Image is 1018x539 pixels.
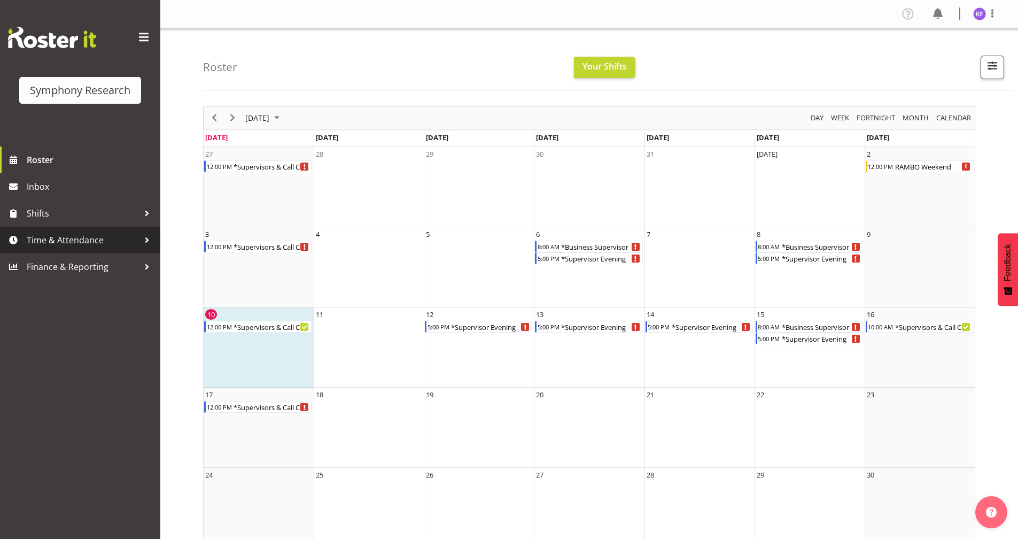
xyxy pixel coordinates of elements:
[646,321,753,333] div: *Supervisor Evening Begin From Thursday, August 14, 2025 at 5:00:00 PM GMT+12:00 Ends At Thursday...
[647,321,671,332] div: 5:00 PM
[536,309,543,320] div: 13
[204,321,312,333] div: *Supervisors & Call Centre Weekend Begin From Sunday, August 10, 2025 at 12:00:00 PM GMT+12:00 En...
[757,149,778,159] div: [DATE]
[866,321,973,333] div: *Supervisors & Call Centre Weekend Begin From Saturday, August 16, 2025 at 10:00:00 AM GMT+12:00 ...
[206,161,232,172] div: 12:00 PM
[867,309,874,320] div: 16
[244,111,270,125] span: [DATE]
[757,389,764,400] div: 22
[316,389,323,400] div: 18
[756,252,863,264] div: *Supervisor Evening Begin From Friday, August 8, 2025 at 5:00:00 PM GMT+12:00 Ends At Friday, Aug...
[894,161,973,172] div: RAMBO Weekend
[755,147,865,227] td: Friday, August 1, 2025
[314,307,424,388] td: Monday, August 11, 2025
[223,107,242,129] div: next period
[426,321,450,332] div: 5:00 PM
[207,111,222,125] button: Previous
[424,388,534,468] td: Tuesday, August 19, 2025
[986,507,997,518] img: help-xxl-2.png
[647,389,654,400] div: 21
[536,229,540,240] div: 6
[644,147,755,227] td: Thursday, July 31, 2025
[894,321,973,332] div: *Supervisors & Call Centre Weekend
[866,160,973,172] div: RAMBO Weekend Begin From Saturday, August 2, 2025 at 12:00:00 PM GMT+12:00 Ends At Saturday, Augu...
[671,321,752,332] div: *Supervisor Evening
[204,160,312,172] div: *Supervisors & Call Centre Weekend Begin From Sunday, July 27, 2025 at 12:00:00 PM GMT+12:00 Ends...
[536,149,543,159] div: 30
[314,147,424,227] td: Monday, July 28, 2025
[205,469,213,480] div: 24
[204,241,312,252] div: *Supervisors & Call Centre Weekend Begin From Sunday, August 3, 2025 at 12:00:00 PM GMT+12:00 End...
[536,389,543,400] div: 20
[582,60,627,72] span: Your Shifts
[537,321,560,332] div: 5:00 PM
[205,149,213,159] div: 27
[867,149,871,159] div: 2
[226,111,240,125] button: Next
[316,469,323,480] div: 25
[756,333,863,344] div: *Supervisor Evening Begin From Friday, August 15, 2025 at 5:00:00 PM GMT+12:00 Ends At Friday, Au...
[757,133,779,142] span: [DATE]
[644,227,755,307] td: Thursday, August 7, 2025
[535,241,642,252] div: *Business Supervisor Begin From Wednesday, August 6, 2025 at 8:00:00 AM GMT+12:00 Ends At Wednesd...
[424,307,534,388] td: Tuesday, August 12, 2025
[27,152,155,168] span: Roster
[206,402,232,412] div: 12:00 PM
[536,469,543,480] div: 27
[316,133,338,142] span: [DATE]
[647,469,654,480] div: 28
[781,253,862,264] div: *Supervisor Evening
[757,309,764,320] div: 15
[867,133,889,142] span: [DATE]
[205,309,217,320] div: 10
[810,111,825,125] span: Day
[757,469,764,480] div: 29
[537,241,560,252] div: 8:00 AM
[829,111,851,125] button: Timeline Week
[647,149,654,159] div: 31
[756,241,863,252] div: *Business Supervisor Begin From Friday, August 8, 2025 at 8:00:00 AM GMT+12:00 Ends At Friday, Au...
[27,232,139,248] span: Time & Attendance
[204,307,314,388] td: Sunday, August 10, 2025
[902,111,930,125] span: Month
[535,321,642,333] div: *Supervisor Evening Begin From Wednesday, August 13, 2025 at 5:00:00 PM GMT+12:00 Ends At Wednesd...
[424,147,534,227] td: Tuesday, July 29, 2025
[205,229,209,240] div: 3
[534,227,644,307] td: Wednesday, August 6, 2025
[535,252,642,264] div: *Supervisor Evening Begin From Wednesday, August 6, 2025 at 5:00:00 PM GMT+12:00 Ends At Wednesda...
[204,401,312,413] div: *Supervisors & Call Centre Weekend Begin From Sunday, August 17, 2025 at 12:00:00 PM GMT+12:00 En...
[647,229,650,240] div: 7
[755,388,865,468] td: Friday, August 22, 2025
[426,469,433,480] div: 26
[242,107,286,129] div: August 2025
[855,111,897,125] button: Fortnight
[867,389,874,400] div: 23
[560,253,642,264] div: *Supervisor Evening
[450,321,532,332] div: *Supervisor Evening
[781,241,862,252] div: *Business Supervisor
[426,149,433,159] div: 29
[27,205,139,221] span: Shifts
[560,321,642,332] div: *Supervisor Evening
[425,321,532,333] div: *Supervisor Evening Begin From Tuesday, August 12, 2025 at 5:00:00 PM GMT+12:00 Ends At Tuesday, ...
[426,389,433,400] div: 19
[27,259,139,275] span: Finance & Reporting
[809,111,826,125] button: Timeline Day
[30,82,130,98] div: Symphony Research
[867,469,874,480] div: 30
[244,111,284,125] button: August 2025
[232,161,311,172] div: *Supervisors & Call Centre Weekend
[316,309,323,320] div: 11
[644,388,755,468] td: Thursday, August 21, 2025
[206,321,232,332] div: 12:00 PM
[534,388,644,468] td: Wednesday, August 20, 2025
[757,241,781,252] div: 8:00 AM
[781,321,862,332] div: *Business Supervisor
[205,389,213,400] div: 17
[757,253,781,264] div: 5:00 PM
[1003,244,1013,281] span: Feedback
[935,111,973,125] button: Month
[537,253,560,264] div: 5:00 PM
[536,133,558,142] span: [DATE]
[647,309,654,320] div: 14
